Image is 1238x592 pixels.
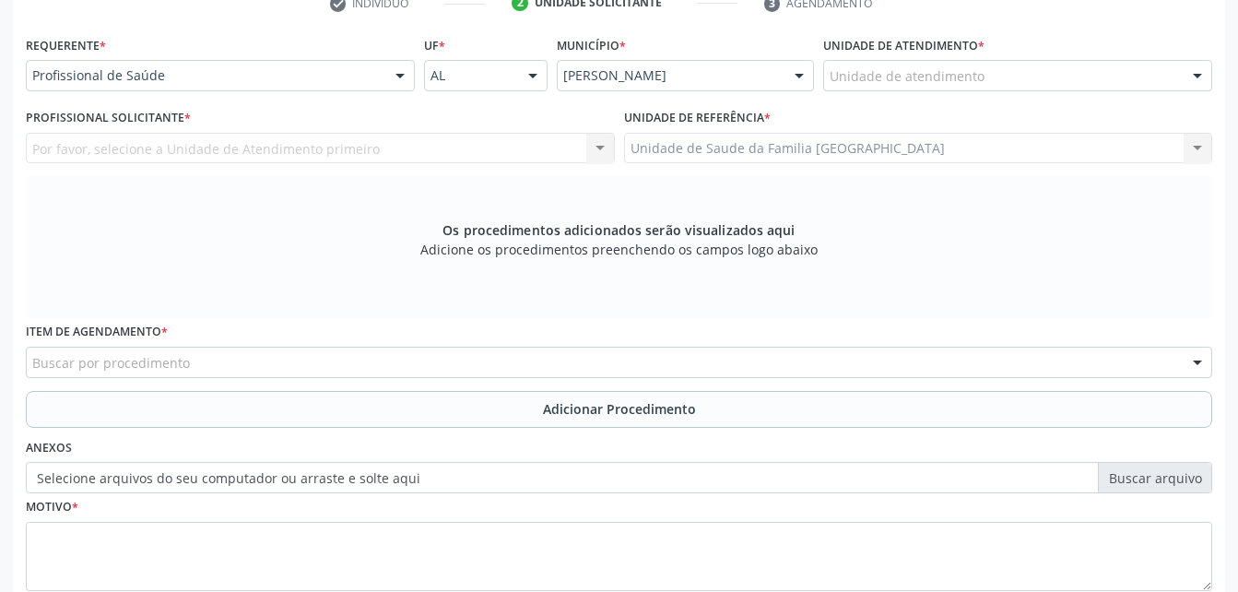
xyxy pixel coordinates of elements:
label: Item de agendamento [26,318,168,347]
label: Município [557,31,626,60]
span: Unidade de atendimento [830,66,985,86]
span: Adicionar Procedimento [543,399,696,419]
span: Buscar por procedimento [32,353,190,373]
label: Profissional Solicitante [26,104,191,133]
span: Adicione os procedimentos preenchendo os campos logo abaixo [420,240,818,259]
button: Adicionar Procedimento [26,391,1212,428]
label: Requerente [26,31,106,60]
span: AL [430,66,510,85]
label: UF [424,31,445,60]
label: Anexos [26,434,72,463]
span: Profissional de Saúde [32,66,377,85]
label: Unidade de referência [624,104,771,133]
label: Motivo [26,493,78,522]
span: Os procedimentos adicionados serão visualizados aqui [442,220,795,240]
label: Unidade de atendimento [823,31,985,60]
span: [PERSON_NAME] [563,66,775,85]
